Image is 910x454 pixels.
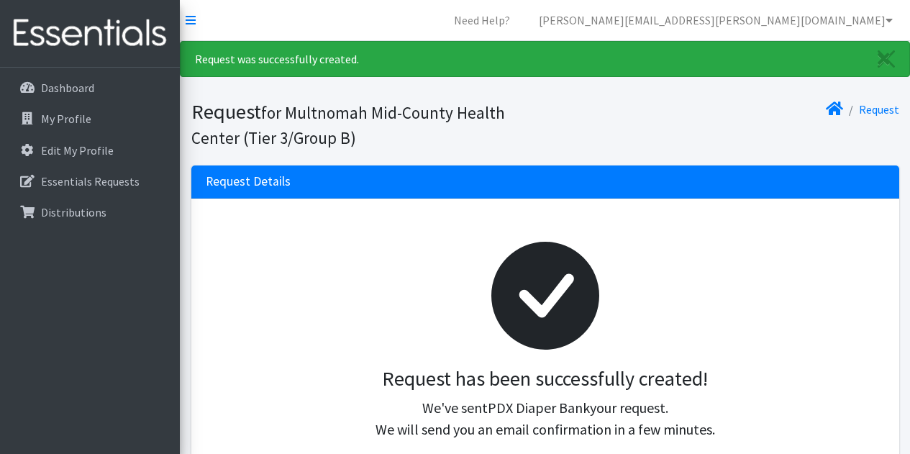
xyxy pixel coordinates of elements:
p: We've sent your request. We will send you an email confirmation in a few minutes. [217,397,873,440]
a: My Profile [6,104,174,133]
a: Distributions [6,198,174,227]
a: Request [859,102,899,117]
p: Dashboard [41,81,94,95]
h3: Request Details [206,174,291,189]
p: My Profile [41,112,91,126]
img: HumanEssentials [6,9,174,58]
a: Close [863,42,909,76]
a: Essentials Requests [6,167,174,196]
div: Request was successfully created. [180,41,910,77]
a: [PERSON_NAME][EMAIL_ADDRESS][PERSON_NAME][DOMAIN_NAME] [527,6,904,35]
h1: Request [191,99,540,149]
a: Edit My Profile [6,136,174,165]
h3: Request has been successfully created! [217,367,873,391]
a: Need Help? [442,6,522,35]
p: Distributions [41,205,106,219]
small: for Multnomah Mid-County Health Center (Tier 3/Group B) [191,102,505,148]
p: Edit My Profile [41,143,114,158]
span: PDX Diaper Bank [488,399,590,417]
p: Essentials Requests [41,174,140,189]
a: Dashboard [6,73,174,102]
